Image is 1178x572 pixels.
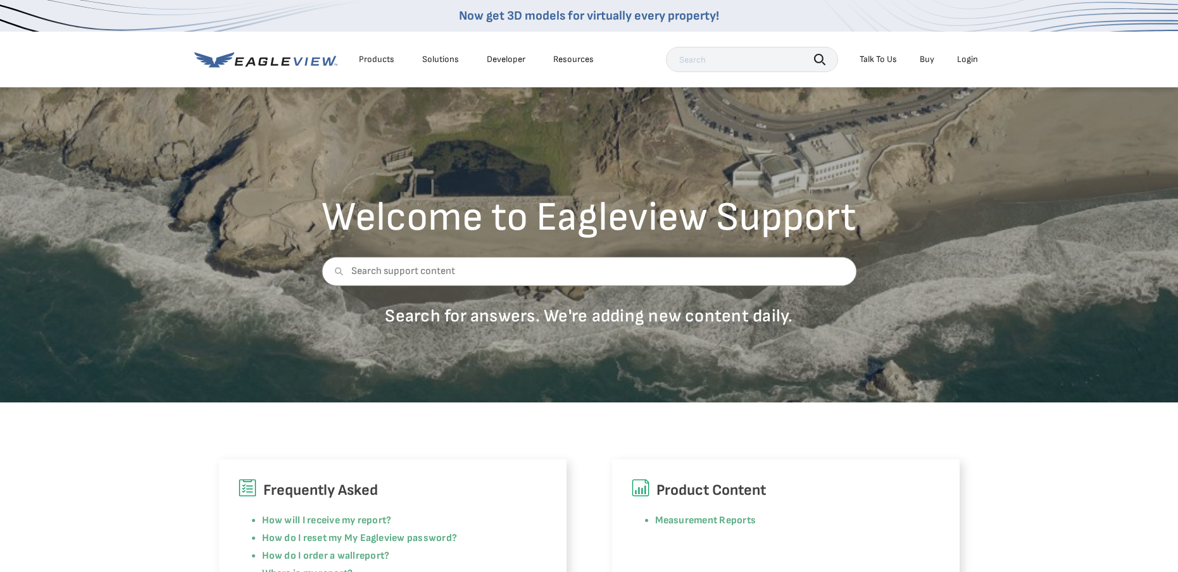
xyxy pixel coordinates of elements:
[322,197,856,238] h2: Welcome to Eagleview Support
[262,532,458,544] a: How do I reset my My Eagleview password?
[238,478,548,502] h6: Frequently Asked
[384,550,389,562] a: ?
[860,54,897,65] div: Talk To Us
[262,550,356,562] a: How do I order a wall
[322,305,856,327] p: Search for answers. We're adding new content daily.
[487,54,525,65] a: Developer
[655,514,756,526] a: Measurement Reports
[422,54,459,65] div: Solutions
[920,54,934,65] a: Buy
[957,54,978,65] div: Login
[356,550,384,562] a: report
[459,8,719,23] a: Now get 3D models for virtually every property!
[322,257,856,286] input: Search support content
[666,47,838,72] input: Search
[359,54,394,65] div: Products
[631,478,941,502] h6: Product Content
[262,514,392,526] a: How will I receive my report?
[553,54,594,65] div: Resources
